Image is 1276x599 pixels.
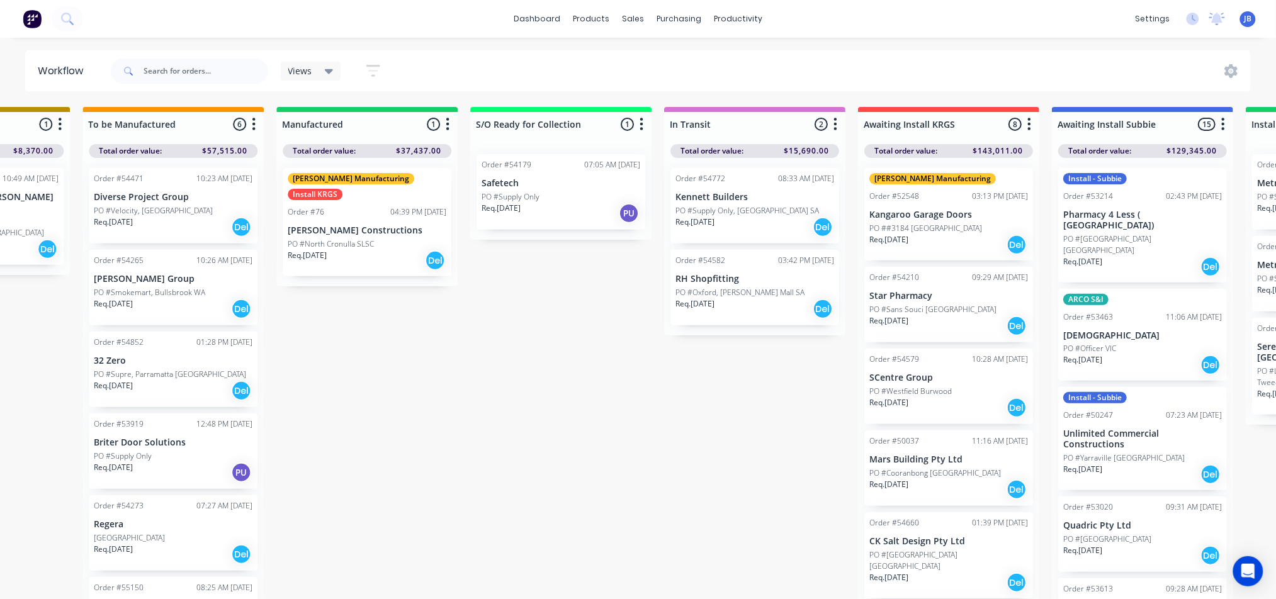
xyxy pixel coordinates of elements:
[869,454,1028,465] p: Mars Building Pty Ltd
[675,298,714,310] p: Req. [DATE]
[94,380,133,391] p: Req. [DATE]
[675,287,805,298] p: PO #Oxford, [PERSON_NAME] Mall SA
[196,337,252,348] div: 01:28 PM [DATE]
[1063,191,1113,202] div: Order #53214
[288,225,446,236] p: [PERSON_NAME] Constructions
[869,549,1028,572] p: PO #[GEOGRAPHIC_DATA] [GEOGRAPHIC_DATA]
[869,479,908,490] p: Req. [DATE]
[869,304,997,315] p: PO #Sans Souci [GEOGRAPHIC_DATA]
[396,145,441,157] span: $37,437.00
[1058,168,1227,283] div: Install - SubbieOrder #5321402:43 PM [DATE]Pharmacy 4 Less ( [GEOGRAPHIC_DATA])PO #[GEOGRAPHIC_DA...
[869,372,1028,383] p: SCentre Group
[94,255,144,266] div: Order #54265
[778,255,834,266] div: 03:42 PM [DATE]
[708,9,769,28] div: productivity
[869,572,908,583] p: Req. [DATE]
[864,168,1033,260] div: [PERSON_NAME] ManufacturingOrder #5254803:13 PM [DATE]Kangaroo Garage DoorsPO ##3184 [GEOGRAPHIC_...
[567,9,616,28] div: products
[1063,330,1222,341] p: [DEMOGRAPHIC_DATA]
[94,582,144,593] div: Order #55150
[1063,210,1222,231] p: Pharmacy 4 Less ( [GEOGRAPHIC_DATA])
[869,435,919,447] div: Order #50037
[89,332,257,407] div: Order #5485201:28 PM [DATE]32 ZeroPO #Supre, Parramatta [GEOGRAPHIC_DATA]Req.[DATE]Del
[1068,145,1131,157] span: Total order value:
[231,462,251,483] div: PU
[1063,501,1113,513] div: Order #53020
[616,9,650,28] div: sales
[482,159,531,171] div: Order #54179
[37,239,57,259] div: Del
[1166,410,1222,421] div: 07:23 AM [DATE]
[3,173,59,184] div: 10:49 AM [DATE]
[675,216,714,228] p: Req. [DATE]
[38,64,89,79] div: Workflow
[869,386,952,397] p: PO #Westfield Burwood
[1063,520,1222,531] p: Quadric Pty Ltd
[507,9,567,28] a: dashboard
[972,354,1028,365] div: 10:28 AM [DATE]
[231,381,251,401] div: Del
[1063,343,1116,354] p: PO #Officer VIC
[784,145,829,157] span: $15,690.00
[1129,9,1177,28] div: settings
[675,274,834,284] p: RH Shopfitting
[1166,191,1222,202] div: 02:43 PM [DATE]
[94,274,252,284] p: [PERSON_NAME] Group
[94,298,133,310] p: Req. [DATE]
[94,451,152,462] p: PO #Supply Only
[670,168,839,244] div: Order #5477208:33 AM [DATE]Kennett BuildersPO #Supply Only, [GEOGRAPHIC_DATA] SAReq.[DATE]Del
[202,145,247,157] span: $57,515.00
[813,217,833,237] div: Del
[864,267,1033,342] div: Order #5421009:29 AM [DATE]Star PharmacyPO #Sans Souci [GEOGRAPHIC_DATA]Req.[DATE]Del
[94,355,252,366] p: 32 Zero
[675,205,819,216] p: PO #Supply Only, [GEOGRAPHIC_DATA] SA
[1233,556,1263,586] div: Open Intercom Messenger
[1166,311,1222,323] div: 11:06 AM [DATE]
[283,168,451,276] div: [PERSON_NAME] ManufacturingInstall KRGSOrder #7604:39 PM [DATE][PERSON_NAME] ConstructionsPO #Nor...
[231,544,251,564] div: Del
[1200,257,1221,277] div: Del
[231,299,251,319] div: Del
[196,255,252,266] div: 10:26 AM [DATE]
[864,430,1033,506] div: Order #5003711:16 AM [DATE]Mars Building Pty LtdPO #Cooranbong [GEOGRAPHIC_DATA]Req.[DATE]Del
[675,192,834,203] p: Kennett Builders
[650,9,708,28] div: purchasing
[869,191,919,202] div: Order #52548
[972,272,1028,283] div: 09:29 AM [DATE]
[1063,410,1113,421] div: Order #50247
[1063,173,1127,184] div: Install - Subbie
[1063,583,1113,595] div: Order #53613
[94,544,133,555] p: Req. [DATE]
[1166,145,1217,157] span: $129,345.00
[1007,573,1027,593] div: Del
[1063,311,1113,323] div: Order #53463
[1007,479,1027,500] div: Del
[584,159,640,171] div: 07:05 AM [DATE]
[869,467,1001,479] p: PO #Cooranbong [GEOGRAPHIC_DATA]
[1063,534,1151,545] p: PO #[GEOGRAPHIC_DATA]
[144,59,268,84] input: Search for orders...
[869,291,1028,301] p: Star Pharmacy
[1166,501,1222,513] div: 09:31 AM [DATE]
[94,205,213,216] p: PO #Velocity, [GEOGRAPHIC_DATA]
[94,462,133,473] p: Req. [DATE]
[94,437,252,448] p: Briter Door Solutions
[869,272,919,283] div: Order #54210
[94,337,144,348] div: Order #54852
[94,500,144,512] div: Order #54273
[288,250,327,261] p: Req. [DATE]
[1058,289,1227,381] div: ARCO S&IOrder #5346311:06 AM [DATE][DEMOGRAPHIC_DATA]PO #Officer VICReq.[DATE]Del
[972,435,1028,447] div: 11:16 AM [DATE]
[94,192,252,203] p: Diverse Project Group
[675,173,725,184] div: Order #54772
[1063,256,1102,267] p: Req. [DATE]
[94,287,205,298] p: PO #Smokemart, Bullsbrook WA
[89,495,257,571] div: Order #5427307:27 AM [DATE]Regera[GEOGRAPHIC_DATA]Req.[DATE]Del
[196,500,252,512] div: 07:27 AM [DATE]
[196,418,252,430] div: 12:48 PM [DATE]
[425,250,445,271] div: Del
[869,210,1028,220] p: Kangaroo Garage Doors
[1063,294,1109,305] div: ARCO S&I
[778,173,834,184] div: 08:33 AM [DATE]
[1200,464,1221,484] div: Del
